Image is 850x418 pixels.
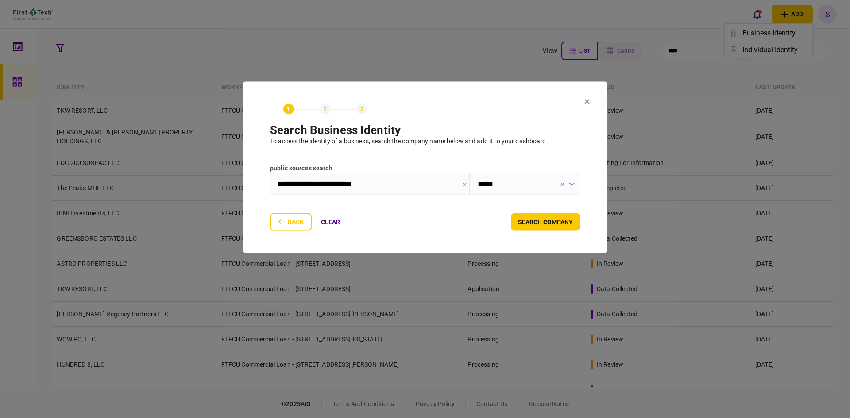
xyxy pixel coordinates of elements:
[287,106,290,112] text: 1
[270,123,580,137] h1: search business identity
[270,164,580,173] label: public sources search
[511,213,580,231] button: search company
[270,137,580,146] div: To access the identity of a business, search the company name below and add it to your dashboard .
[361,106,364,112] text: 3
[324,106,327,112] text: 2
[314,213,347,231] button: clear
